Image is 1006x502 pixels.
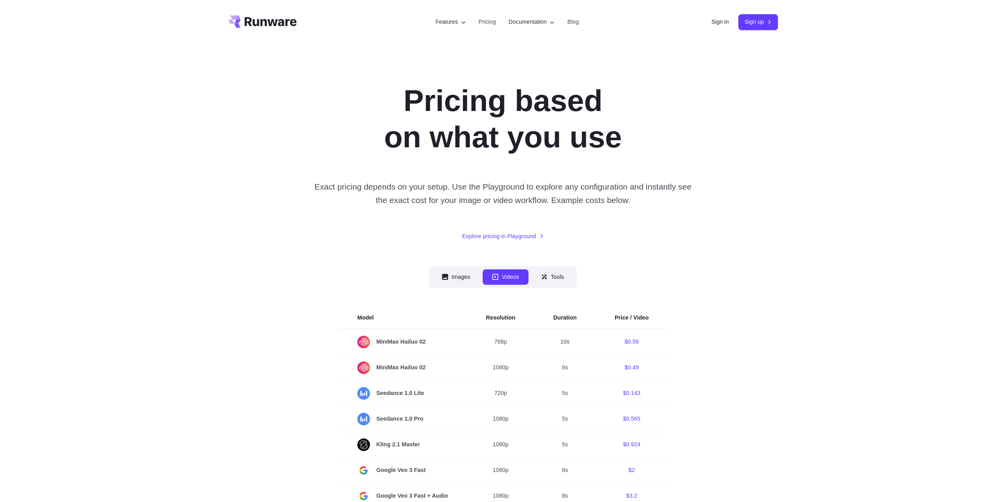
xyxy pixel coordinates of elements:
td: 720p [467,380,534,406]
td: 1080p [467,457,534,483]
span: Kling 2.1 Master [357,438,448,451]
td: 1080p [467,406,534,432]
td: $2 [596,457,668,483]
td: 1080p [467,432,534,457]
span: MiniMax Hailuo 02 [357,336,448,348]
a: Sign up [738,14,778,30]
td: 768p [467,329,534,355]
button: Images [432,269,479,285]
span: Seedance 1.0 Pro [357,413,448,425]
a: Pricing [479,17,496,26]
td: 5s [534,406,596,432]
button: Videos [483,269,528,285]
span: Google Veo 3 Fast [357,464,448,477]
td: $0.565 [596,406,668,432]
th: Resolution [467,307,534,329]
a: Explore pricing in Playground [462,232,544,241]
td: 8s [534,457,596,483]
label: Documentation [509,17,555,26]
a: Sign in [712,17,729,26]
td: 1080p [467,355,534,380]
span: MiniMax Hailuo 02 [357,361,448,374]
th: Model [338,307,467,329]
td: 10s [534,329,596,355]
a: Go to / [228,15,297,28]
button: Tools [532,269,574,285]
td: 6s [534,355,596,380]
h1: Pricing based on what you use [283,82,723,155]
p: Exact pricing depends on your setup. Use the Playground to explore any configuration and instantl... [310,180,695,207]
td: $0.49 [596,355,668,380]
th: Duration [534,307,596,329]
td: 5s [534,380,596,406]
th: Price / Video [596,307,668,329]
td: $0.143 [596,380,668,406]
td: $0.924 [596,432,668,457]
span: Seedance 1.0 Lite [357,387,448,400]
td: 5s [534,432,596,457]
a: Blog [567,17,579,26]
td: $0.56 [596,329,668,355]
label: Features [436,17,466,26]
